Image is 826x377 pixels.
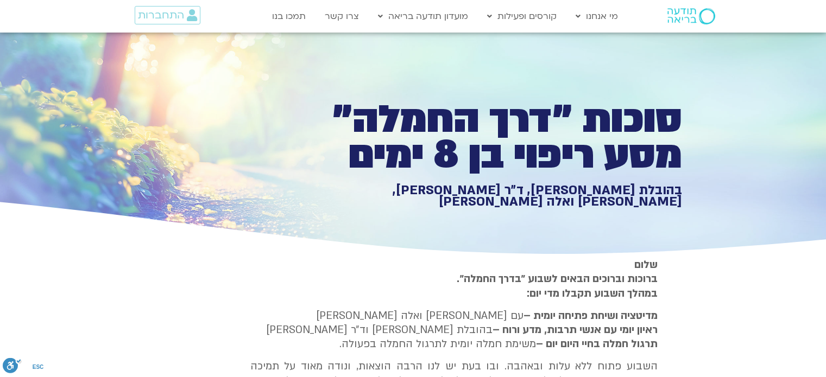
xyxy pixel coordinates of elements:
h1: סוכות ״דרך החמלה״ מסע ריפוי בן 8 ימים [306,102,682,173]
span: התחברות [138,9,184,21]
b: ראיון יומי עם אנשי תרבות, מדע ורוח – [493,323,658,337]
a: מי אנחנו [570,6,623,27]
h1: בהובלת [PERSON_NAME], ד״ר [PERSON_NAME], [PERSON_NAME] ואלה [PERSON_NAME] [306,184,682,208]
img: תודעה בריאה [667,8,715,24]
p: עם [PERSON_NAME] ואלה [PERSON_NAME] בהובלת [PERSON_NAME] וד״ר [PERSON_NAME] משימת חמלה יומית לתרג... [250,309,658,352]
a: תמכו בנו [267,6,311,27]
a: צרו קשר [319,6,364,27]
a: מועדון תודעה בריאה [373,6,474,27]
a: קורסים ופעילות [482,6,562,27]
strong: ברוכות וברוכים הבאים לשבוע ״בדרך החמלה״. במהלך השבוע תקבלו מדי יום: [457,272,658,300]
a: התחברות [135,6,200,24]
strong: מדיטציה ושיחת פתיחה יומית – [524,309,658,323]
strong: שלום [634,258,658,272]
b: תרגול חמלה בחיי היום יום – [536,337,658,351]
